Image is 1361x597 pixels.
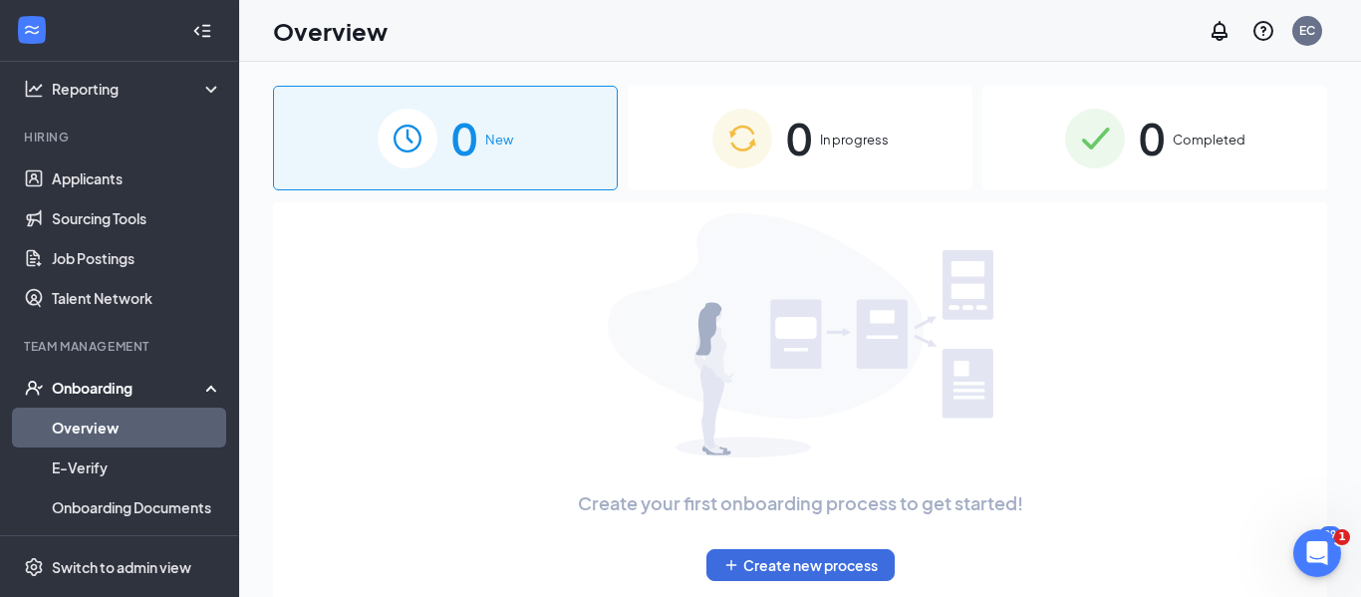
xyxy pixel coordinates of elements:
[24,338,218,355] div: Team Management
[22,20,42,40] svg: WorkstreamLogo
[273,14,388,48] h1: Overview
[451,104,477,172] span: 0
[485,130,513,149] span: New
[52,198,222,238] a: Sourcing Tools
[1208,19,1231,43] svg: Notifications
[1319,526,1341,543] div: 29
[24,129,218,146] div: Hiring
[706,549,895,581] button: PlusCreate new process
[1251,19,1275,43] svg: QuestionInfo
[786,104,812,172] span: 0
[24,557,44,577] svg: Settings
[723,557,739,573] svg: Plus
[52,278,222,318] a: Talent Network
[24,79,44,99] svg: Analysis
[52,378,205,398] div: Onboarding
[52,557,191,577] div: Switch to admin view
[1139,104,1165,172] span: 0
[52,238,222,278] a: Job Postings
[1293,529,1341,577] iframe: Intercom live chat
[52,79,223,99] div: Reporting
[1173,130,1245,149] span: Completed
[192,21,212,41] svg: Collapse
[52,487,222,527] a: Onboarding Documents
[24,378,44,398] svg: UserCheck
[52,527,222,567] a: Activity log
[1334,529,1350,545] span: 1
[52,408,222,448] a: Overview
[1299,22,1315,39] div: EC
[578,489,1023,517] span: Create your first onboarding process to get started!
[52,158,222,198] a: Applicants
[52,448,222,487] a: E-Verify
[820,130,889,149] span: In progress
